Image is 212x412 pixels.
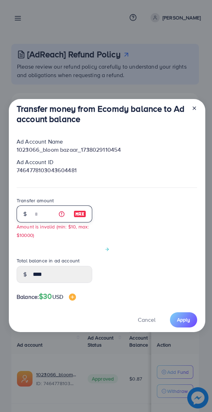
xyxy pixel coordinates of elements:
span: Cancel [138,316,155,324]
span: Balance: [17,293,39,301]
span: USD [52,293,63,301]
small: Amount is invalid (min: $10, max: $10000) [17,223,89,238]
div: 1023066_bloom bazaar_1738029110454 [11,146,203,154]
label: Total balance in ad account [17,257,79,264]
div: Ad Account ID [11,158,203,166]
div: Ad Account Name [11,138,203,146]
img: image [69,294,76,301]
h4: $30 [39,292,76,301]
button: Apply [170,312,197,327]
span: Apply [177,316,190,323]
button: Cancel [129,312,164,327]
div: 7464778103043604481 [11,166,203,174]
img: image [73,210,86,218]
h3: Transfer money from Ecomdy balance to Ad account balance [17,104,186,124]
label: Transfer amount [17,197,54,204]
